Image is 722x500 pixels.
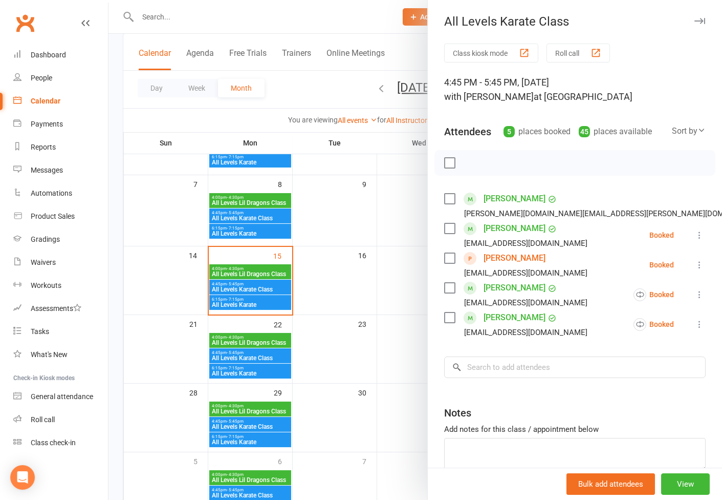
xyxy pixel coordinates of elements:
[672,124,706,138] div: Sort by
[484,191,545,207] a: [PERSON_NAME]
[31,212,75,220] div: Product Sales
[13,159,108,182] a: Messages
[444,406,471,420] div: Notes
[13,431,108,454] a: Class kiosk mode
[444,357,706,378] input: Search to add attendees
[31,439,76,447] div: Class check-in
[31,166,63,174] div: Messages
[13,274,108,297] a: Workouts
[484,220,545,237] a: [PERSON_NAME]
[31,235,60,243] div: Gradings
[504,126,515,137] div: 5
[31,392,93,401] div: General attendance
[484,309,545,326] a: [PERSON_NAME]
[13,205,108,228] a: Product Sales
[12,10,38,36] a: Clubworx
[464,237,587,250] div: [EMAIL_ADDRESS][DOMAIN_NAME]
[444,124,491,139] div: Attendees
[31,281,61,289] div: Workouts
[13,90,108,113] a: Calendar
[31,51,66,59] div: Dashboard
[31,143,56,151] div: Reports
[13,113,108,136] a: Payments
[31,258,56,266] div: Waivers
[579,126,590,137] div: 45
[13,408,108,431] a: Roll call
[428,14,722,29] div: All Levels Karate Class
[31,415,55,424] div: Roll call
[31,74,52,82] div: People
[504,124,571,139] div: places booked
[13,228,108,251] a: Gradings
[464,266,587,280] div: [EMAIL_ADDRESS][DOMAIN_NAME]
[10,465,35,490] div: Open Intercom Messenger
[444,91,534,102] span: with [PERSON_NAME]
[444,423,706,435] div: Add notes for this class / appointment below
[649,261,674,268] div: Booked
[31,304,81,312] div: Assessments
[546,44,610,62] button: Roll call
[31,97,60,105] div: Calendar
[579,124,652,139] div: places available
[13,67,108,90] a: People
[31,189,72,197] div: Automations
[444,44,538,62] button: Class kiosk mode
[661,473,710,495] button: View
[13,320,108,343] a: Tasks
[13,136,108,159] a: Reports
[633,288,674,301] div: Booked
[534,91,632,102] span: at [GEOGRAPHIC_DATA]
[484,250,545,266] a: [PERSON_NAME]
[13,251,108,274] a: Waivers
[464,296,587,309] div: [EMAIL_ADDRESS][DOMAIN_NAME]
[444,75,706,104] div: 4:45 PM - 5:45 PM, [DATE]
[13,343,108,366] a: What's New
[464,326,587,339] div: [EMAIL_ADDRESS][DOMAIN_NAME]
[31,327,49,336] div: Tasks
[566,473,655,495] button: Bulk add attendees
[649,232,674,239] div: Booked
[13,44,108,67] a: Dashboard
[633,318,674,331] div: Booked
[484,280,545,296] a: [PERSON_NAME]
[13,297,108,320] a: Assessments
[31,350,68,359] div: What's New
[13,385,108,408] a: General attendance kiosk mode
[31,120,63,128] div: Payments
[13,182,108,205] a: Automations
